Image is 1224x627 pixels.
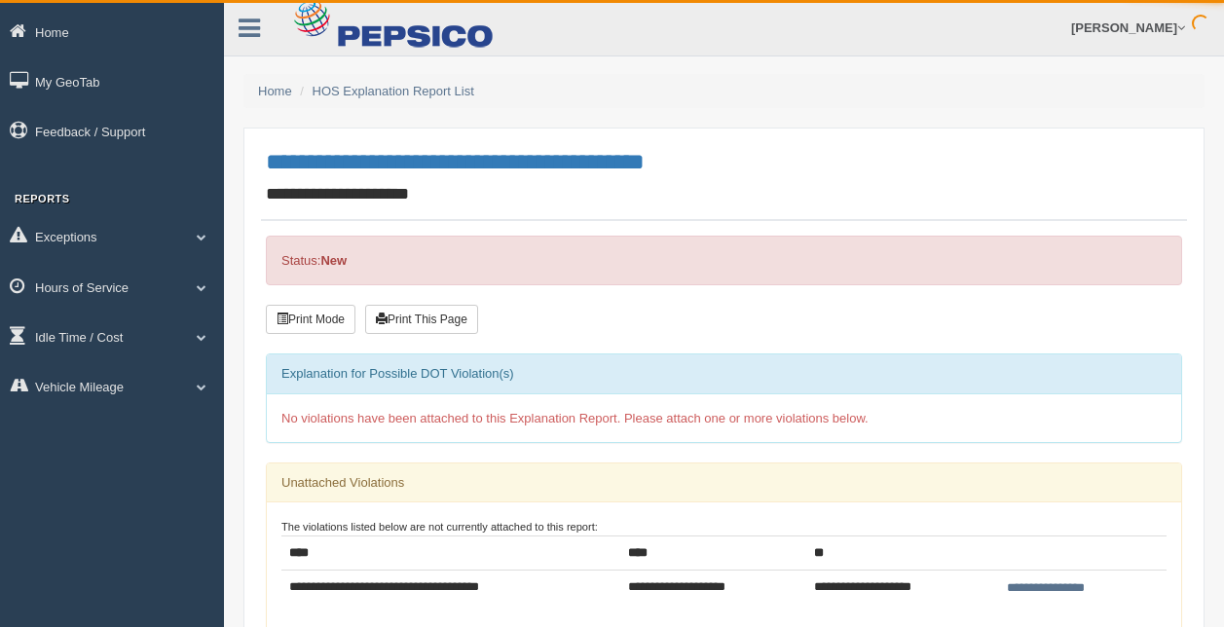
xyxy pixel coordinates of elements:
[266,305,355,334] button: Print Mode
[267,354,1181,393] div: Explanation for Possible DOT Violation(s)
[320,253,347,268] strong: New
[281,411,869,425] span: No violations have been attached to this Explanation Report. Please attach one or more violations...
[267,463,1181,502] div: Unattached Violations
[365,305,478,334] button: Print This Page
[281,521,598,533] small: The violations listed below are not currently attached to this report:
[266,236,1182,285] div: Status:
[313,84,474,98] a: HOS Explanation Report List
[258,84,292,98] a: Home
